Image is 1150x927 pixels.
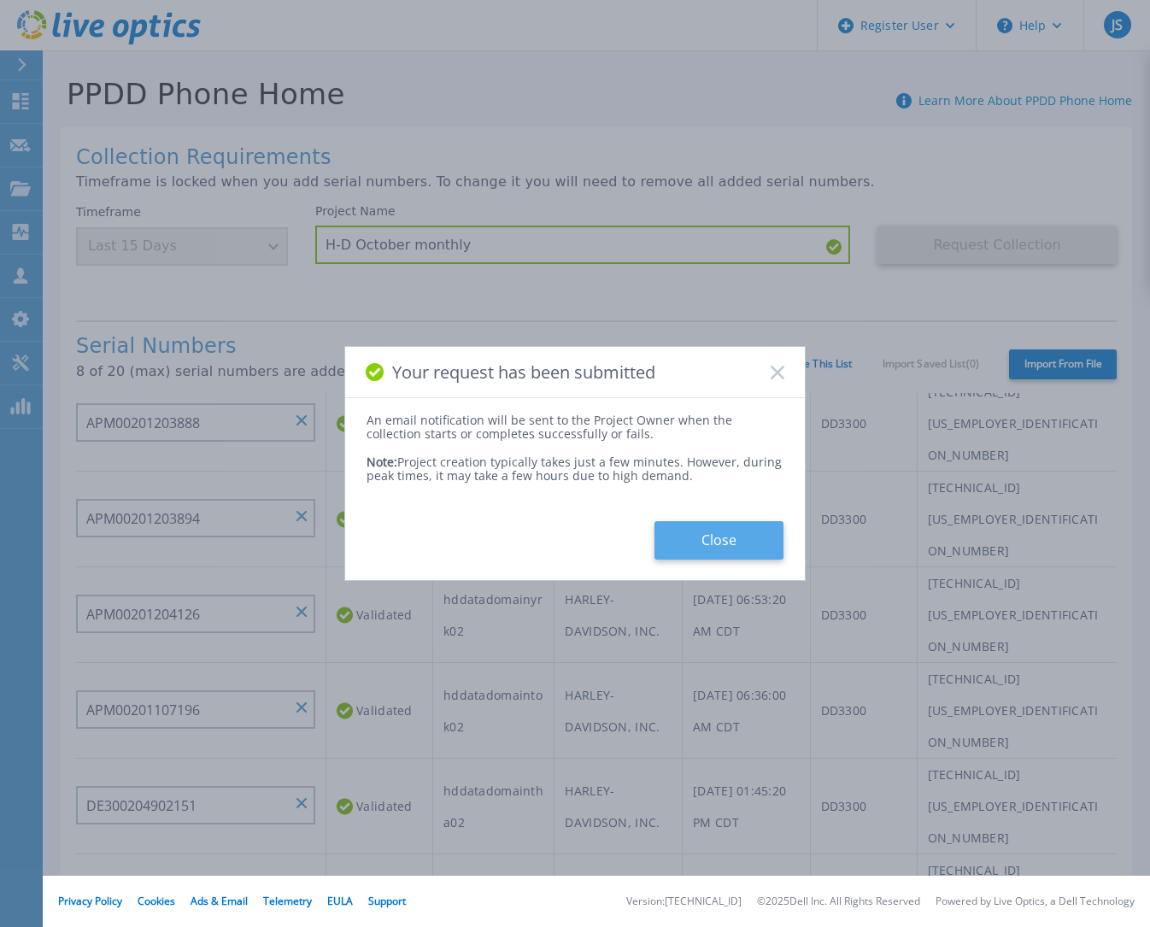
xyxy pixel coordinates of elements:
[327,894,353,908] a: EULA
[757,896,920,907] li: © 2025 Dell Inc. All Rights Reserved
[367,454,397,470] span: Note:
[58,894,122,908] a: Privacy Policy
[368,894,406,908] a: Support
[654,521,783,560] button: Close
[392,362,655,382] span: Your request has been submitted
[138,894,175,908] a: Cookies
[367,442,783,483] div: Project creation typically takes just a few minutes. However, during peak times, it may take a fe...
[367,414,783,441] div: An email notification will be sent to the Project Owner when the collection starts or completes s...
[263,894,312,908] a: Telemetry
[626,896,742,907] li: Version: [TECHNICAL_ID]
[191,894,248,908] a: Ads & Email
[936,896,1135,907] li: Powered by Live Optics, a Dell Technology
